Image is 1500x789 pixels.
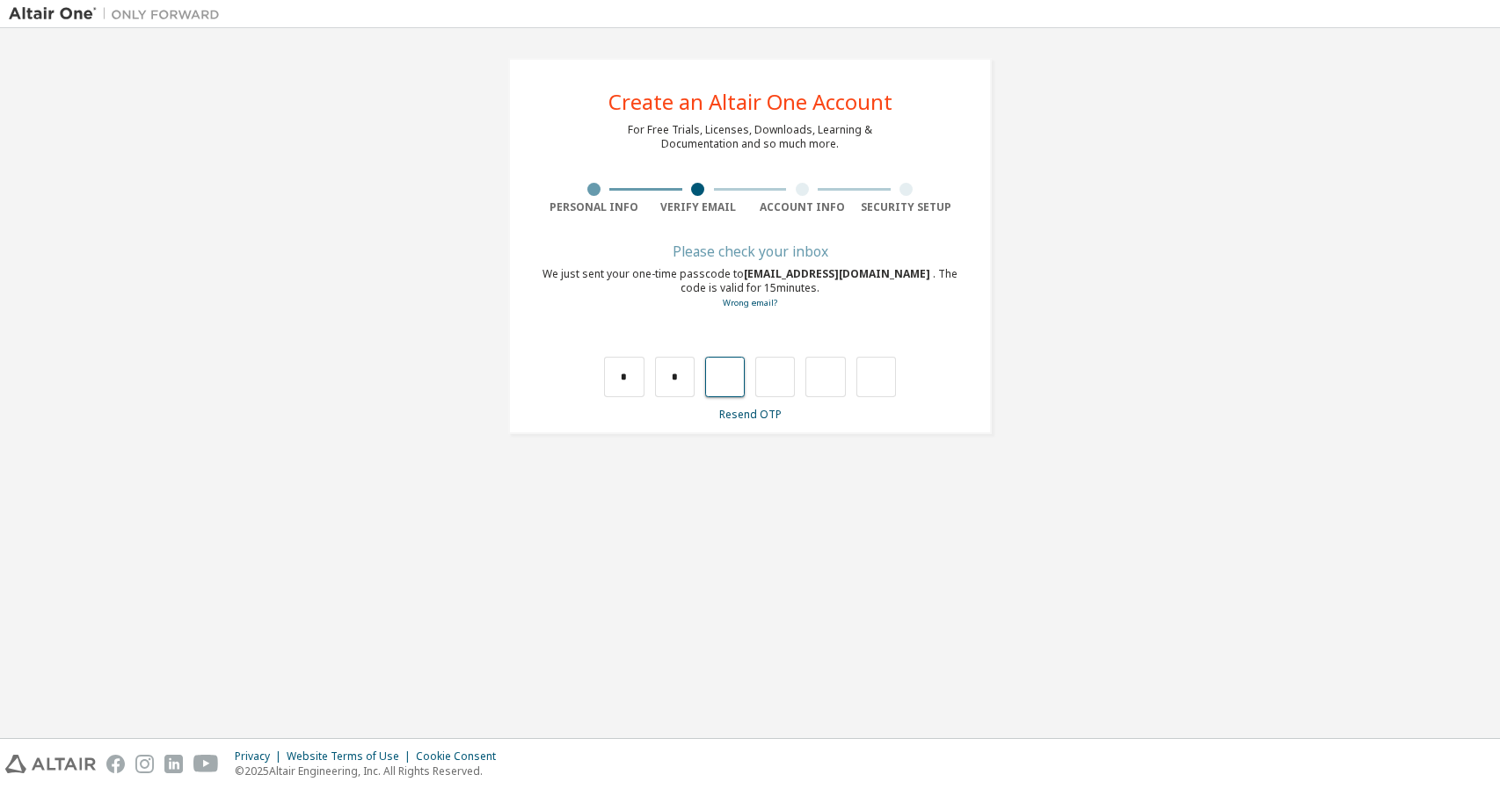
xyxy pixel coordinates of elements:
div: Security Setup [855,200,959,214]
img: linkedin.svg [164,755,183,773]
img: altair_logo.svg [5,755,96,773]
div: Personal Info [542,200,646,214]
img: instagram.svg [135,755,154,773]
div: Privacy [235,749,287,764]
img: Altair One [9,5,229,23]
div: Cookie Consent [416,749,506,764]
div: Account Info [750,200,855,214]
a: Go back to the registration form [723,297,777,308]
div: We just sent your one-time passcode to . The code is valid for 15 minutes. [542,267,958,310]
div: Please check your inbox [542,246,958,257]
div: Verify Email [646,200,751,214]
div: Create an Altair One Account [608,91,892,112]
img: facebook.svg [106,755,125,773]
span: [EMAIL_ADDRESS][DOMAIN_NAME] [744,266,933,281]
p: © 2025 Altair Engineering, Inc. All Rights Reserved. [235,764,506,778]
img: youtube.svg [193,755,219,773]
div: Website Terms of Use [287,749,416,764]
div: For Free Trials, Licenses, Downloads, Learning & Documentation and so much more. [628,123,872,151]
a: Resend OTP [719,407,782,422]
